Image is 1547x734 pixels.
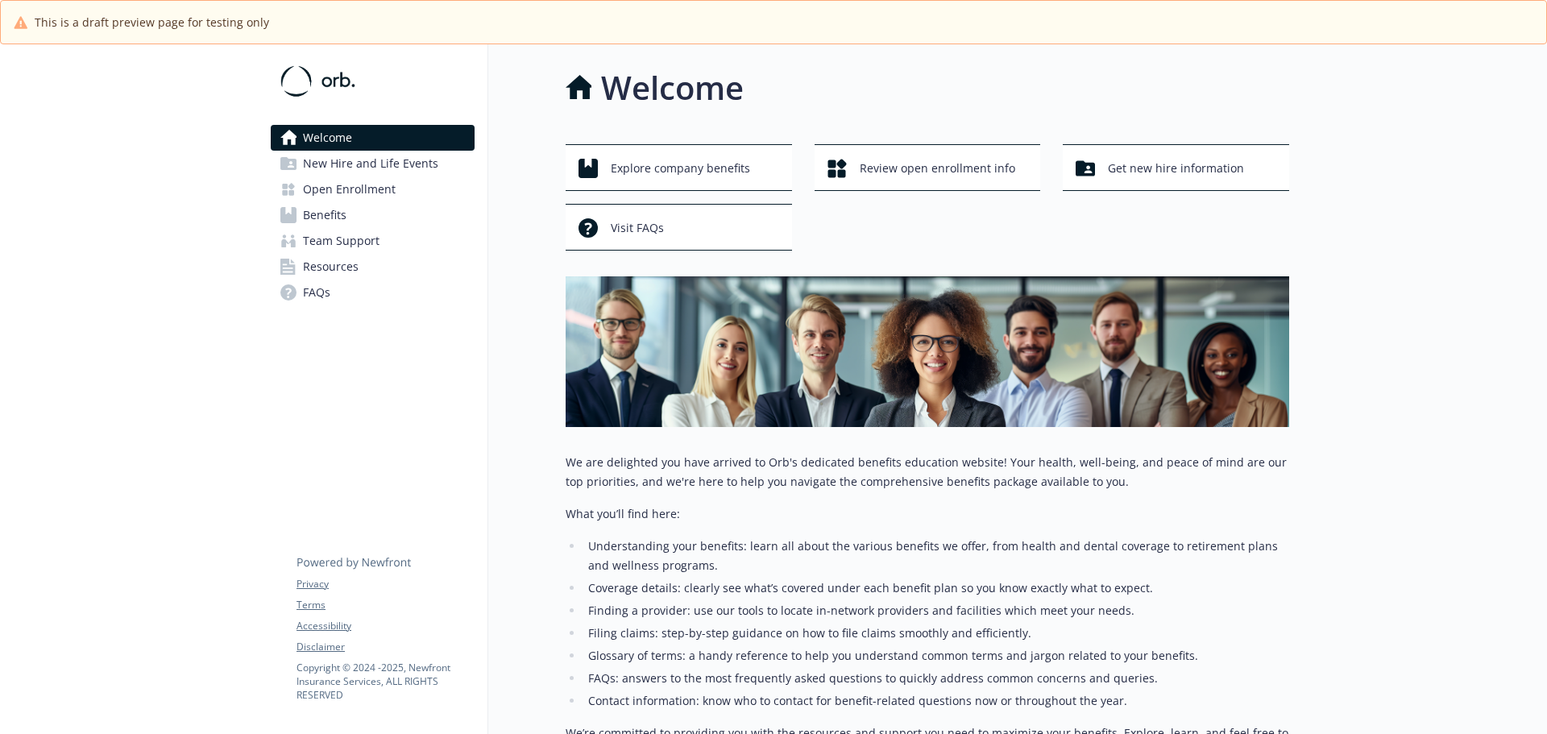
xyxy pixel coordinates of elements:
a: Terms [297,598,474,612]
a: Resources [271,254,475,280]
h1: Welcome [601,64,744,112]
a: Open Enrollment [271,176,475,202]
span: This is a draft preview page for testing only [35,14,269,31]
span: Benefits [303,202,346,228]
span: Resources [303,254,359,280]
span: Review open enrollment info [860,153,1015,184]
span: Visit FAQs [611,213,664,243]
button: Review open enrollment info [815,144,1041,191]
li: Filing claims: step-by-step guidance on how to file claims smoothly and efficiently. [583,624,1289,643]
li: Coverage details: clearly see what’s covered under each benefit plan so you know exactly what to ... [583,578,1289,598]
span: Get new hire information [1108,153,1244,184]
a: Accessibility [297,619,474,633]
li: Finding a provider: use our tools to locate in-network providers and facilities which meet your n... [583,601,1289,620]
span: Open Enrollment [303,176,396,202]
a: New Hire and Life Events [271,151,475,176]
li: Understanding your benefits: learn all about the various benefits we offer, from health and denta... [583,537,1289,575]
button: Explore company benefits [566,144,792,191]
li: Contact information: know who to contact for benefit-related questions now or throughout the year. [583,691,1289,711]
a: Disclaimer [297,640,474,654]
li: FAQs: answers to the most frequently asked questions to quickly address common concerns and queries. [583,669,1289,688]
span: Team Support [303,228,379,254]
li: Glossary of terms: a handy reference to help you understand common terms and jargon related to yo... [583,646,1289,666]
p: We are delighted you have arrived to Orb's dedicated benefits education website! Your health, wel... [566,453,1289,491]
a: FAQs [271,280,475,305]
button: Visit FAQs [566,204,792,251]
span: Welcome [303,125,352,151]
img: overview page banner [566,276,1289,427]
a: Welcome [271,125,475,151]
a: Privacy [297,577,474,591]
p: What you’ll find here: [566,504,1289,524]
span: New Hire and Life Events [303,151,438,176]
span: Explore company benefits [611,153,750,184]
span: FAQs [303,280,330,305]
p: Copyright © 2024 - 2025 , Newfront Insurance Services, ALL RIGHTS RESERVED [297,661,474,702]
button: Get new hire information [1063,144,1289,191]
a: Benefits [271,202,475,228]
a: Team Support [271,228,475,254]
